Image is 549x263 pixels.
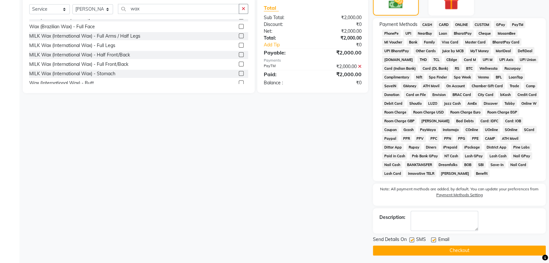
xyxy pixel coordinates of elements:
span: PayTM [510,21,525,28]
span: BFL [493,73,504,81]
span: Juice by MCB [440,47,466,54]
div: MILK Wax (International Wax) - Full Arms / Half Legs [29,33,140,40]
span: Visa Card [440,38,461,46]
span: Venmo [476,73,491,81]
span: BRAC Card [451,91,473,98]
span: Trade [507,82,521,90]
span: Gcash [401,126,415,133]
span: THD [417,56,429,63]
span: Donation [382,91,401,98]
span: Nail Cash [382,161,402,168]
span: Coupon [382,126,399,133]
span: Razorpay [502,65,523,72]
span: MI Voucher [382,38,404,46]
span: Save-In [488,161,505,168]
span: Benefit [474,170,490,177]
div: Paid: [259,70,313,78]
label: Payment Methods Setting [436,192,483,198]
div: Balance : [259,79,313,86]
div: ₹2,000.00 [313,35,367,42]
span: PPG [456,135,467,142]
span: Family [422,38,437,46]
div: PayTM [259,63,313,70]
span: Loan [437,30,449,37]
span: NearBuy [416,30,434,37]
div: Payable: [259,49,313,56]
span: UOnline [483,126,500,133]
span: ONLINE [453,21,470,28]
div: ₹2,000.00 [313,63,367,70]
span: Instamojo [441,126,461,133]
span: Jazz Cash [442,100,463,107]
input: Search or Scan [118,4,239,14]
span: SCard [522,126,537,133]
span: Innovative TELR [406,170,436,177]
span: Lash Card [382,170,403,177]
span: Card (DL Bank) [420,65,450,72]
div: ₹2,000.00 [313,70,367,78]
span: Card: IOB [503,117,523,125]
label: Note: All payment methods are added, by default. You can update your preferences from [379,186,539,200]
span: COnline [463,126,480,133]
span: On Account [444,82,467,90]
span: Card M [462,56,478,63]
span: CEdge [444,56,459,63]
span: LoanTap [506,73,525,81]
span: Dittor App [382,143,404,151]
span: [PERSON_NAME] [439,170,471,177]
span: BharatPay Card [490,38,521,46]
span: Card (Indian Bank) [382,65,418,72]
span: SaveIN [382,82,398,90]
div: MILK Wax (International Wax) - Full Legs [29,42,115,49]
span: PPR [401,135,412,142]
span: Card: IDFC [479,117,501,125]
div: Description: [379,214,405,221]
div: Sub Total: [259,14,313,21]
div: Payments [264,58,362,63]
span: PPN [442,135,453,142]
span: Room Charge EGP [485,108,519,116]
span: Wellnessta [477,65,500,72]
span: TCL [431,56,442,63]
span: RS [453,65,462,72]
div: ₹2,000.00 [313,14,367,21]
span: Debit Card [382,100,404,107]
span: Paypal [382,135,398,142]
div: Wax (International Wax) - Butt [29,80,94,87]
span: CASH [420,21,434,28]
span: PPE [470,135,480,142]
span: Rupay [406,143,421,151]
span: Cheque [476,30,493,37]
span: Credit Card [515,91,539,98]
a: Add Tip [259,42,322,48]
span: Card on File [404,91,428,98]
span: Room Charge Euro [448,108,483,116]
span: [DOMAIN_NAME] [382,56,415,63]
span: Comp [524,82,537,90]
div: Net: [259,28,313,35]
span: NT Cash [442,152,460,160]
span: Total [264,5,279,11]
span: City Card [476,91,495,98]
span: [PERSON_NAME] [419,117,452,125]
span: BTC [464,65,475,72]
span: iPrepaid [441,143,460,151]
span: SOnline [503,126,519,133]
span: Bank [407,38,419,46]
span: UPI Axis [497,56,515,63]
span: CUSTOM [473,21,492,28]
div: MILK Wax (International Wax) - Half Front/Back [29,52,130,58]
span: Paid in Cash [382,152,407,160]
span: PPC [428,135,440,142]
span: GPay [494,21,507,28]
span: MariDeal [493,47,513,54]
span: Dreamfolks [437,161,460,168]
span: Discover [481,100,500,107]
span: Complimentary [382,73,411,81]
span: CAMP [483,135,497,142]
span: GMoney [401,82,418,90]
span: Payment Methods [379,21,417,28]
div: ₹0 [313,79,367,86]
span: Diners [424,143,439,151]
span: Nail Card [508,161,528,168]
